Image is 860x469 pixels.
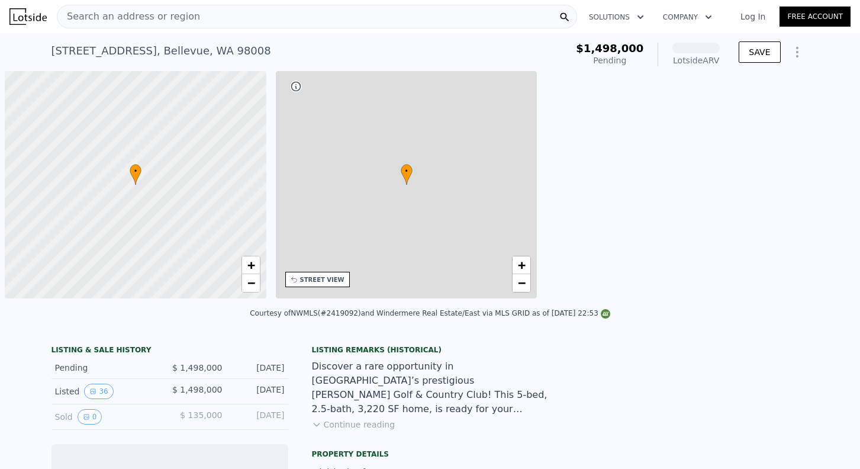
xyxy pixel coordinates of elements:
span: $1,498,000 [576,42,643,54]
a: Zoom in [513,256,530,274]
div: • [130,164,141,185]
a: Zoom out [242,274,260,292]
div: • [401,164,413,185]
a: Zoom out [513,274,530,292]
button: SAVE [739,41,780,63]
button: View historical data [84,384,113,399]
span: + [247,258,255,272]
button: Show Options [785,40,809,64]
div: STREET VIEW [300,275,344,284]
a: Log In [726,11,780,23]
div: Discover a rare opportunity in [GEOGRAPHIC_DATA]’s prestigious [PERSON_NAME] Golf & Country Club!... [312,359,549,416]
span: • [130,166,141,176]
div: Sold [55,409,160,425]
a: Zoom in [242,256,260,274]
div: Pending [55,362,160,374]
div: Pending [576,54,643,66]
button: Continue reading [312,419,395,431]
span: $ 1,498,000 [172,363,223,372]
div: Property details [312,449,549,459]
div: Listed [55,384,160,399]
img: Lotside [9,8,47,25]
div: [DATE] [232,384,285,399]
span: $ 135,000 [180,410,222,420]
span: − [518,275,526,290]
img: NWMLS Logo [601,309,610,319]
span: − [247,275,255,290]
div: Listing Remarks (Historical) [312,345,549,355]
span: • [401,166,413,176]
button: Solutions [579,7,653,28]
div: [STREET_ADDRESS] , Bellevue , WA 98008 [51,43,271,59]
span: + [518,258,526,272]
a: Free Account [780,7,851,27]
div: Lotside ARV [672,54,720,66]
button: Company [653,7,722,28]
span: $ 1,498,000 [172,385,223,394]
span: Search an address or region [57,9,200,24]
div: [DATE] [232,362,285,374]
div: Courtesy of NWMLS (#2419092) and Windermere Real Estate/East via MLS GRID as of [DATE] 22:53 [250,309,610,317]
div: LISTING & SALE HISTORY [51,345,288,357]
button: View historical data [78,409,102,425]
div: [DATE] [232,409,285,425]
